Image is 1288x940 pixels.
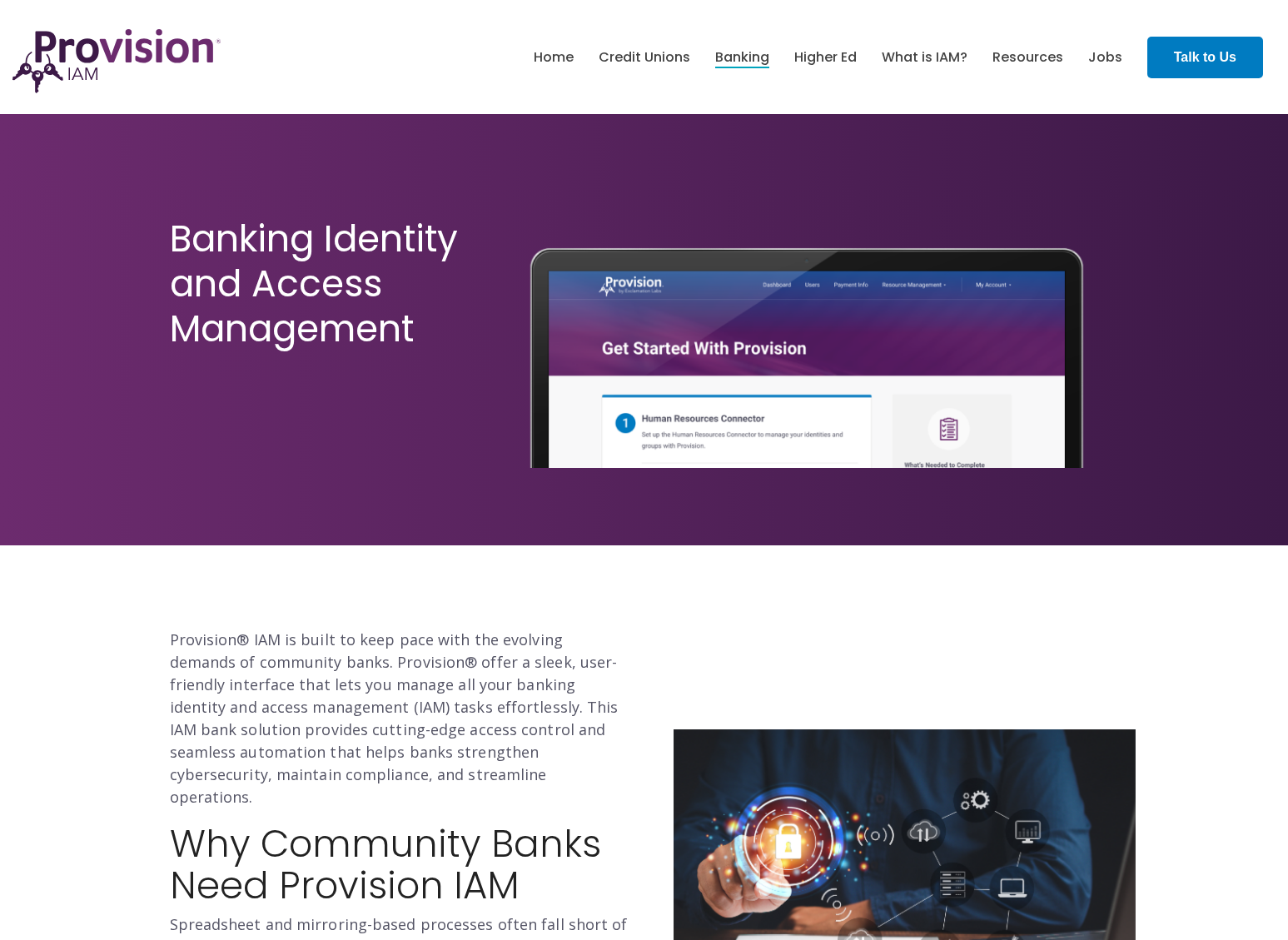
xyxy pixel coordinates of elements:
h2: Why Community Banks Need Provision IAM [170,823,632,906]
a: Credit Unions [599,43,690,72]
a: Jobs [1088,43,1122,72]
a: Home [534,43,574,72]
a: Talk to Us [1147,37,1263,78]
img: ProvisionIAM-Logo-Purple [12,29,221,93]
span: Banking Identity and Access Management [170,213,458,354]
a: Resources [992,43,1063,72]
a: Higher Ed [794,43,857,72]
strong: Talk to Us [1174,50,1236,64]
a: What is IAM? [882,43,967,72]
nav: menu [521,31,1135,84]
a: Banking [715,43,769,72]
p: Provision® IAM is built to keep pace with the evolving demands of community banks. Provision® off... [170,629,632,808]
